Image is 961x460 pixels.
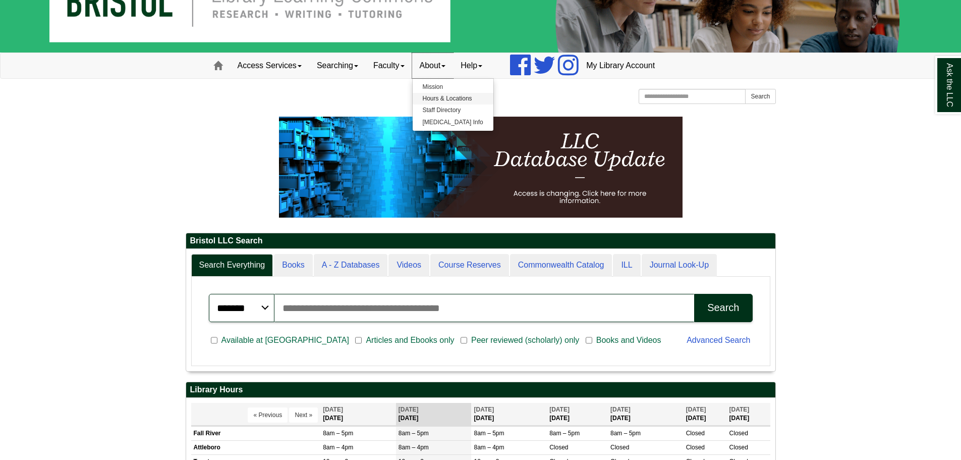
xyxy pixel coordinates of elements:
button: Search [694,294,752,322]
span: Available at [GEOGRAPHIC_DATA] [217,334,353,346]
span: [DATE] [323,406,343,413]
a: About [412,53,454,78]
a: My Library Account [579,53,662,78]
input: Articles and Ebooks only [355,336,362,345]
input: Peer reviewed (scholarly) only [461,336,467,345]
th: [DATE] [320,403,396,426]
a: Course Reserves [430,254,509,277]
span: Articles and Ebooks only [362,334,458,346]
span: [DATE] [686,406,706,413]
a: Help [453,53,490,78]
th: [DATE] [608,403,684,426]
span: Closed [610,444,629,451]
a: [MEDICAL_DATA] Info [413,117,493,128]
span: Closed [729,444,748,451]
a: Advanced Search [687,336,750,344]
img: HTML tutorial [279,117,683,218]
a: Staff Directory [413,105,493,116]
h2: Library Hours [186,382,775,398]
div: Search [707,302,739,314]
a: ILL [613,254,640,277]
a: Videos [388,254,429,277]
button: Next » [289,407,318,423]
a: Searching [309,53,366,78]
a: Search Everything [191,254,273,277]
span: 8am – 4pm [474,444,504,451]
button: « Previous [248,407,288,423]
span: [DATE] [610,406,631,413]
td: Fall River [191,427,321,441]
a: Faculty [366,53,412,78]
span: 8am – 5pm [610,430,641,437]
a: A - Z Databases [314,254,388,277]
th: [DATE] [727,403,770,426]
span: 8am – 5pm [549,430,580,437]
span: Closed [686,444,705,451]
button: Search [745,89,775,104]
span: [DATE] [474,406,494,413]
span: Closed [549,444,568,451]
input: Books and Videos [586,336,592,345]
th: [DATE] [396,403,472,426]
span: [DATE] [399,406,419,413]
span: 8am – 5pm [399,430,429,437]
th: [DATE] [547,403,608,426]
span: 8am – 5pm [323,430,353,437]
a: Commonwealth Catalog [510,254,612,277]
span: 8am – 4pm [399,444,429,451]
span: Closed [729,430,748,437]
a: Access Services [230,53,309,78]
span: Books and Videos [592,334,665,346]
th: [DATE] [684,403,727,426]
span: [DATE] [549,406,570,413]
span: [DATE] [729,406,750,413]
span: 8am – 5pm [474,430,504,437]
span: Closed [686,430,705,437]
span: Peer reviewed (scholarly) only [467,334,583,346]
a: Mission [413,81,493,93]
td: Attleboro [191,441,321,455]
a: Journal Look-Up [642,254,717,277]
h2: Bristol LLC Search [186,233,775,249]
a: Books [274,254,312,277]
th: [DATE] [471,403,547,426]
span: 8am – 4pm [323,444,353,451]
a: Hours & Locations [413,93,493,105]
input: Available at [GEOGRAPHIC_DATA] [211,336,217,345]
